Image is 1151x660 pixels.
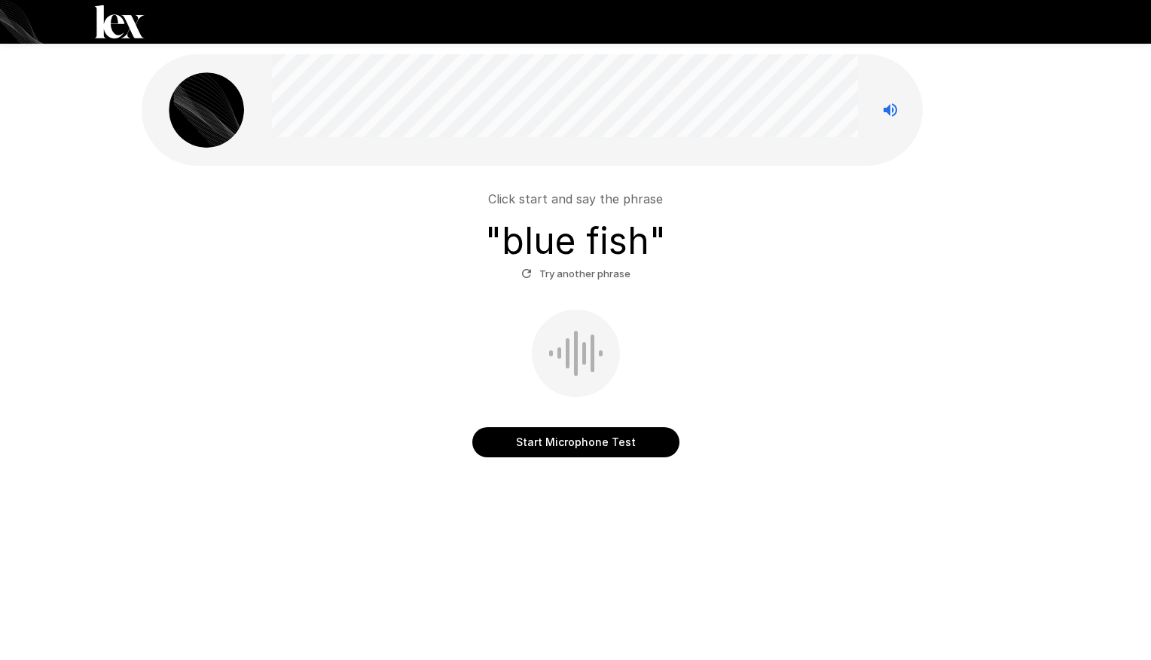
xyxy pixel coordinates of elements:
[875,95,905,125] button: Stop reading questions aloud
[517,262,634,286] button: Try another phrase
[485,220,666,262] h3: " blue fish "
[169,72,244,148] img: lex_avatar2.png
[472,427,679,457] button: Start Microphone Test
[488,190,663,208] p: Click start and say the phrase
